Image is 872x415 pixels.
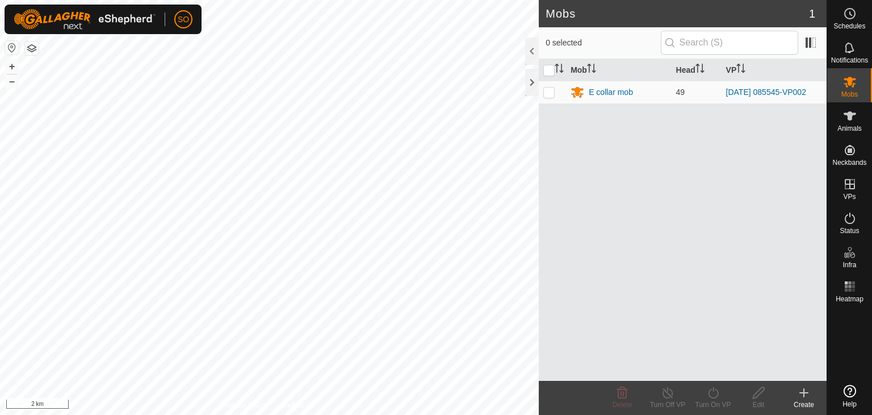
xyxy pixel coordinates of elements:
div: Turn Off VP [645,400,690,410]
a: [DATE] 085545-VP002 [726,88,806,97]
span: SO [178,14,189,26]
button: – [5,74,19,88]
p-sorticon: Activate to sort [736,65,745,74]
a: Contact Us [280,400,314,410]
p-sorticon: Activate to sort [555,65,564,74]
span: Mobs [841,91,858,98]
span: VPs [843,193,856,200]
span: Heatmap [836,296,863,302]
span: Notifications [831,57,868,64]
span: 1 [809,5,815,22]
input: Search (S) [661,31,798,55]
div: E collar mob [589,86,633,98]
h2: Mobs [546,7,809,20]
p-sorticon: Activate to sort [587,65,596,74]
span: Status [840,227,859,234]
div: Turn On VP [690,400,736,410]
span: Delete [613,401,632,409]
span: Infra [842,262,856,268]
button: + [5,60,19,73]
img: Gallagher Logo [14,9,156,30]
th: VP [722,59,827,81]
th: Mob [566,59,671,81]
span: Neckbands [832,159,866,166]
a: Privacy Policy [225,400,267,410]
p-sorticon: Activate to sort [695,65,705,74]
button: Map Layers [25,42,39,55]
span: Animals [837,125,862,132]
button: Reset Map [5,41,19,55]
a: Help [827,380,872,412]
div: Create [781,400,827,410]
span: 49 [676,88,685,97]
span: Help [842,401,857,408]
div: Edit [736,400,781,410]
th: Head [672,59,722,81]
span: 0 selected [546,37,660,49]
span: Schedules [833,23,865,30]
